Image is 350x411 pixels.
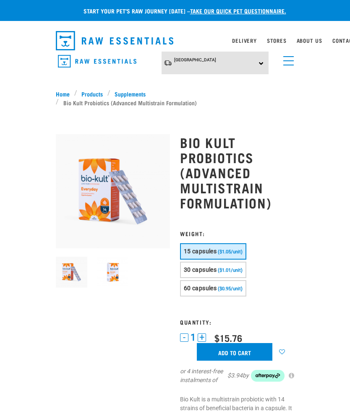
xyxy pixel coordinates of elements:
[218,286,243,291] span: ($0.95/unit)
[49,28,301,54] nav: dropdown navigation
[56,257,87,288] img: 2023 AUG RE Product1724
[56,89,74,98] a: Home
[214,333,242,343] div: $15.76
[77,89,107,98] a: Products
[218,268,243,273] span: ($1.01/unit)
[251,370,285,382] img: Afterpay
[58,55,136,68] img: Raw Essentials Logo
[97,257,129,288] img: 2023 AUG RE Product1722
[56,134,170,248] img: 2023 AUG RE Product1724
[232,39,256,42] a: Delivery
[180,280,246,297] button: 60 capsules ($0.95/unit)
[180,230,294,237] h3: Weight:
[180,243,246,260] button: 15 capsules ($1.05/unit)
[227,371,243,380] span: $3.94
[56,31,173,50] img: Raw Essentials Logo
[197,343,272,361] input: Add to cart
[164,60,172,66] img: van-moving.png
[180,319,294,325] h3: Quantity:
[56,89,294,107] nav: breadcrumbs
[180,367,294,385] div: or 4 interest-free instalments of by
[174,57,216,62] span: [GEOGRAPHIC_DATA]
[184,285,217,291] span: 60 capsules
[110,89,150,98] a: Supplements
[191,333,196,342] span: 1
[180,135,294,210] h1: Bio Kult Probiotics (Advanced Multistrain Formulation)
[184,266,217,273] span: 30 capsules
[198,333,206,342] button: +
[184,248,217,255] span: 15 capsules
[267,39,287,42] a: Stores
[190,9,286,12] a: take our quick pet questionnaire.
[180,333,188,342] button: -
[297,39,322,42] a: About Us
[218,249,243,255] span: ($1.05/unit)
[279,51,294,66] a: menu
[180,262,246,278] button: 30 capsules ($1.01/unit)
